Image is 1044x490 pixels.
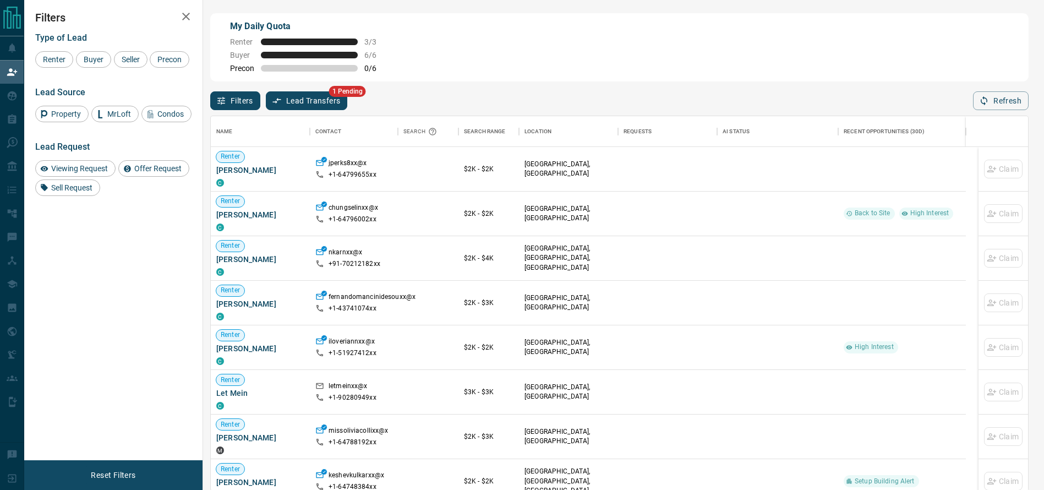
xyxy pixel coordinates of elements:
p: [GEOGRAPHIC_DATA], [GEOGRAPHIC_DATA] [524,204,613,223]
p: chungselinxx@x [329,203,378,215]
p: [GEOGRAPHIC_DATA], [GEOGRAPHIC_DATA] [524,293,613,312]
div: Recent Opportunities (30d) [838,116,966,147]
span: Buyer [230,51,254,59]
span: High Interest [850,342,898,352]
p: letmeinxx@x [329,382,367,393]
div: Location [524,116,551,147]
span: MrLoft [103,110,135,118]
div: Seller [114,51,147,68]
div: Renter [35,51,73,68]
span: [PERSON_NAME] [216,343,304,354]
span: Precon [230,64,254,73]
div: Precon [150,51,189,68]
p: missoliviacollixx@x [329,426,388,438]
p: $2K - $3K [464,298,513,308]
span: Renter [230,37,254,46]
div: Offer Request [118,160,189,177]
p: +1- 43741074xx [329,304,376,313]
span: Setup Building Alert [850,477,919,486]
p: +1- 90280949xx [329,393,376,402]
div: condos.ca [216,179,224,187]
span: Offer Request [130,164,185,173]
span: [PERSON_NAME] [216,209,304,220]
p: keshevkulkarxx@x [329,471,384,482]
span: Renter [216,286,244,295]
span: Renter [216,241,244,251]
span: 1 Pending [329,86,366,97]
p: [GEOGRAPHIC_DATA], [GEOGRAPHIC_DATA] [524,383,613,401]
span: Renter [216,330,244,340]
div: Sell Request [35,179,100,196]
p: iloveriannxx@x [329,337,375,349]
span: Seller [118,55,144,64]
p: $2K - $4K [464,253,513,263]
p: $2K - $2K [464,342,513,352]
div: condos.ca [216,313,224,320]
div: Buyer [76,51,111,68]
div: Contact [310,116,398,147]
div: Property [35,106,89,122]
p: [GEOGRAPHIC_DATA], [GEOGRAPHIC_DATA] [524,338,613,357]
p: +1- 64788192xx [329,438,376,447]
span: Renter [39,55,69,64]
span: Back to Site [850,209,895,218]
div: Requests [624,116,652,147]
div: Viewing Request [35,160,116,177]
p: $2K - $2K [464,164,513,174]
div: Location [519,116,618,147]
div: Search Range [464,116,506,147]
p: +1- 64796002xx [329,215,376,224]
p: [GEOGRAPHIC_DATA], [GEOGRAPHIC_DATA] [524,427,613,446]
div: Name [211,116,310,147]
h2: Filters [35,11,192,24]
span: [PERSON_NAME] [216,298,304,309]
span: Let Mein [216,388,304,399]
span: Renter [216,465,244,474]
p: $3K - $3K [464,387,513,397]
button: Refresh [973,91,1029,110]
p: My Daily Quota [230,20,389,33]
p: +91- 70212182xx [329,259,380,269]
div: Condos [141,106,192,122]
div: AI Status [723,116,750,147]
span: Sell Request [47,183,96,192]
button: Lead Transfers [266,91,348,110]
span: [PERSON_NAME] [216,477,304,488]
p: +1- 64799655xx [329,170,376,179]
div: Requests [618,116,717,147]
div: MrLoft [91,106,139,122]
div: Contact [315,116,341,147]
span: 3 / 3 [364,37,389,46]
span: Precon [154,55,185,64]
span: [PERSON_NAME] [216,432,304,443]
p: +1- 51927412xx [329,349,376,358]
span: Buyer [80,55,107,64]
span: Viewing Request [47,164,112,173]
button: Reset Filters [84,466,143,484]
p: $2K - $3K [464,432,513,442]
span: 6 / 6 [364,51,389,59]
button: Filters [210,91,260,110]
p: fernandomancinidesouxx@x [329,292,416,304]
div: mrloft.ca [216,447,224,454]
span: Condos [154,110,188,118]
span: Lead Request [35,141,90,152]
p: jperks8xx@x [329,159,367,170]
div: Search Range [458,116,519,147]
span: Renter [216,152,244,161]
span: Renter [216,197,244,206]
p: nkarnxx@x [329,248,362,259]
p: [GEOGRAPHIC_DATA], [GEOGRAPHIC_DATA] [524,160,613,178]
span: High Interest [906,209,954,218]
p: [GEOGRAPHIC_DATA], [GEOGRAPHIC_DATA], [GEOGRAPHIC_DATA] [524,244,613,272]
div: condos.ca [216,268,224,276]
div: Search [403,116,440,147]
span: Lead Source [35,87,85,97]
p: $2K - $2K [464,209,513,219]
span: 0 / 6 [364,64,389,73]
span: [PERSON_NAME] [216,165,304,176]
span: Renter [216,375,244,385]
span: Property [47,110,85,118]
span: Renter [216,420,244,429]
div: AI Status [717,116,838,147]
